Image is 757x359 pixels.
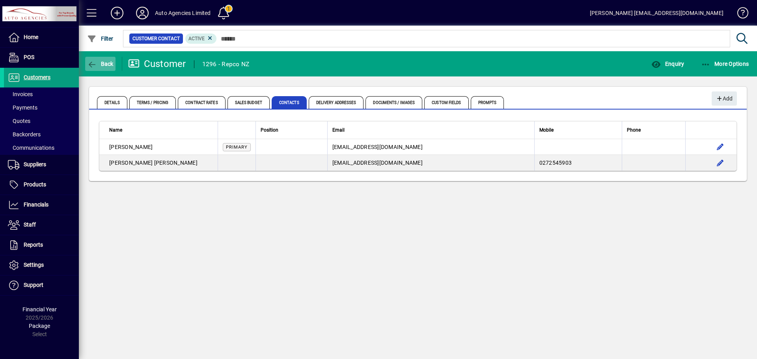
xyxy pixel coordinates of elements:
a: POS [4,48,79,67]
span: Prompts [471,96,504,109]
app-page-header-button: Back [79,57,122,71]
a: Settings [4,255,79,275]
span: Financials [24,201,48,208]
a: Payments [4,101,79,114]
span: [PERSON_NAME] [109,160,153,166]
span: [EMAIL_ADDRESS][DOMAIN_NAME] [332,160,423,166]
span: POS [24,54,34,60]
span: 0272545903 [539,160,572,166]
span: Invoices [8,91,33,97]
span: Contract Rates [178,96,225,109]
span: Back [87,61,114,67]
a: Suppliers [4,155,79,175]
a: Reports [4,235,79,255]
button: Add [104,6,130,20]
mat-chip: Activation Status: Active [185,33,217,44]
span: Documents / Images [365,96,422,109]
span: Name [109,126,122,134]
span: Phone [627,126,641,134]
span: Payments [8,104,37,111]
span: Home [24,34,38,40]
a: Products [4,175,79,195]
button: Back [85,57,116,71]
span: Support [24,282,43,288]
a: Support [4,275,79,295]
div: Phone [627,126,681,134]
span: Filter [87,35,114,42]
button: Profile [130,6,155,20]
a: Home [4,28,79,47]
span: More Options [701,61,749,67]
span: Financial Year [22,306,57,312]
div: 1296 - Repco NZ [202,58,250,71]
button: Filter [85,32,116,46]
span: Reports [24,242,43,248]
span: Quotes [8,118,30,124]
div: [PERSON_NAME] [EMAIL_ADDRESS][DOMAIN_NAME] [590,7,723,19]
div: Name [109,126,213,134]
span: Communications [8,145,54,151]
button: Edit [714,156,727,169]
span: Settings [24,262,44,268]
span: Add [716,92,733,105]
span: [PERSON_NAME] [154,160,198,166]
span: [EMAIL_ADDRESS][DOMAIN_NAME] [332,144,423,150]
button: Edit [714,141,727,153]
span: Email [332,126,345,134]
span: Sales Budget [227,96,270,109]
span: Staff [24,221,36,228]
a: Financials [4,195,79,215]
button: Enquiry [649,57,686,71]
a: Backorders [4,128,79,141]
span: [PERSON_NAME] [109,144,153,150]
span: Contacts [272,96,307,109]
div: Position [261,126,323,134]
a: Invoices [4,87,79,101]
button: Add [712,91,737,106]
div: Mobile [539,126,617,134]
span: Details [97,96,127,109]
span: Enquiry [651,61,684,67]
a: Quotes [4,114,79,128]
span: Customer Contact [132,35,180,43]
span: Package [29,323,50,329]
a: Knowledge Base [731,2,747,27]
span: Customers [24,74,50,80]
span: Delivery Addresses [309,96,364,109]
a: Communications [4,141,79,154]
div: Email [332,126,530,134]
button: More Options [699,57,751,71]
span: Position [261,126,278,134]
span: Backorders [8,131,41,138]
div: Auto Agencies Limited [155,7,211,19]
span: Custom Fields [424,96,468,109]
span: Active [188,36,205,41]
span: Products [24,181,46,188]
a: Staff [4,215,79,235]
span: Suppliers [24,161,46,167]
span: Primary [226,145,248,150]
span: Terms / Pricing [129,96,176,109]
div: Customer [128,58,186,70]
span: Mobile [539,126,554,134]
